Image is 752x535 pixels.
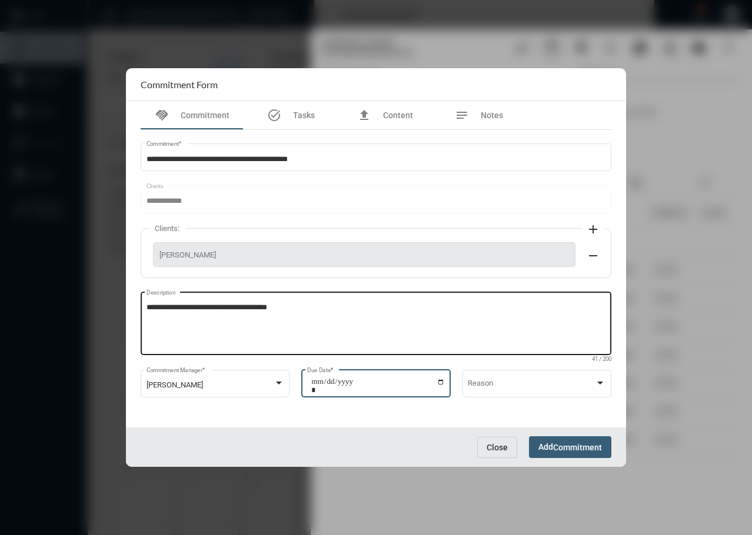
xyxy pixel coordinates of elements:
span: [PERSON_NAME] [159,250,569,259]
span: Commitment [181,111,229,120]
mat-icon: add [586,222,600,236]
label: Clients: [149,224,185,233]
span: Tasks [293,111,315,120]
button: Close [477,437,517,458]
mat-hint: 41 / 200 [592,356,611,363]
span: [PERSON_NAME] [147,380,203,389]
span: Close [487,443,508,452]
span: Content [383,111,413,120]
span: Commitment [553,443,602,452]
span: Add [538,442,602,452]
mat-icon: notes [455,108,469,122]
mat-icon: remove [586,249,600,263]
mat-icon: handshake [155,108,169,122]
mat-icon: task_alt [267,108,281,122]
h2: Commitment Form [141,79,218,90]
mat-icon: file_upload [357,108,371,122]
button: AddCommitment [529,436,611,458]
span: Notes [481,111,503,120]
